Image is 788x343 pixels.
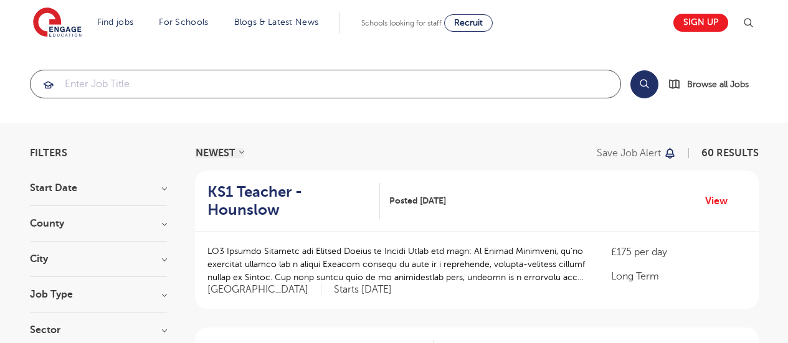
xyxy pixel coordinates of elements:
[207,283,321,296] span: [GEOGRAPHIC_DATA]
[454,18,483,27] span: Recruit
[30,183,167,193] h3: Start Date
[389,194,446,207] span: Posted [DATE]
[705,193,737,209] a: View
[30,148,67,158] span: Filters
[673,14,728,32] a: Sign up
[361,19,442,27] span: Schools looking for staff
[33,7,82,39] img: Engage Education
[30,254,167,264] h3: City
[597,148,661,158] p: Save job alert
[611,269,746,284] p: Long Term
[159,17,208,27] a: For Schools
[31,70,620,98] input: Submit
[687,77,749,92] span: Browse all Jobs
[207,183,370,219] h2: KS1 Teacher - Hounslow
[701,148,759,159] span: 60 RESULTS
[611,245,746,260] p: £175 per day
[334,283,392,296] p: Starts [DATE]
[668,77,759,92] a: Browse all Jobs
[30,218,167,228] h3: County
[207,183,380,219] a: KS1 Teacher - Hounslow
[97,17,134,27] a: Find jobs
[30,289,167,299] h3: Job Type
[30,325,167,335] h3: Sector
[234,17,319,27] a: Blogs & Latest News
[630,70,658,98] button: Search
[444,14,493,32] a: Recruit
[207,245,587,284] p: LO3 Ipsumdo Sitametc adi Elitsed Doeius te Incidi Utlab etd magn: Al Enimad Minimveni, qu’no exer...
[30,70,621,98] div: Submit
[597,148,677,158] button: Save job alert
